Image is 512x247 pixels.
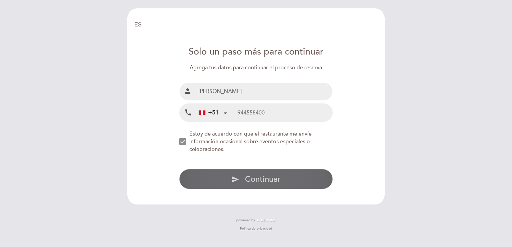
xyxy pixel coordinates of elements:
input: Nombre y Apellido [196,83,333,100]
md-checkbox: NEW_MODAL_AGREE_RESTAURANT_SEND_OCCASIONAL_INFO [179,130,333,153]
div: +51 [199,108,219,117]
i: local_phone [184,108,192,117]
div: Solo un paso más para continuar [179,46,333,59]
img: MEITRE [257,219,276,222]
div: Peru (Perú): +51 [196,104,230,121]
a: powered by [236,218,276,223]
div: Agrega tus datos para continuar el proceso de reserva [179,64,333,72]
span: powered by [236,218,255,223]
span: Estoy de acuerdo con que el restaurante me envíe información ocasional sobre eventos especiales o... [189,131,312,153]
button: send Continuar [179,169,333,189]
a: Política de privacidad [240,226,272,231]
input: Teléfono Móvil [238,104,332,121]
span: Continuar [245,174,280,184]
i: person [184,87,192,95]
i: send [231,175,239,183]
